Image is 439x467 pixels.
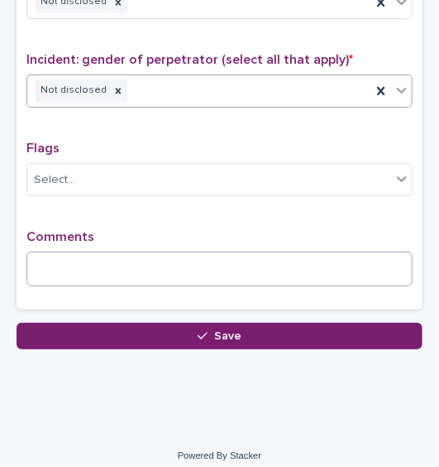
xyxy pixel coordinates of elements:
button: Save [17,323,422,349]
a: Powered By Stacker [178,450,261,460]
span: Flags [26,142,60,155]
div: Not disclosed [36,79,109,102]
span: Comments [26,230,94,243]
span: Incident: gender of perpetrator (select all that apply) [26,53,353,66]
span: Save [214,330,241,342]
div: Select... [34,171,75,189]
